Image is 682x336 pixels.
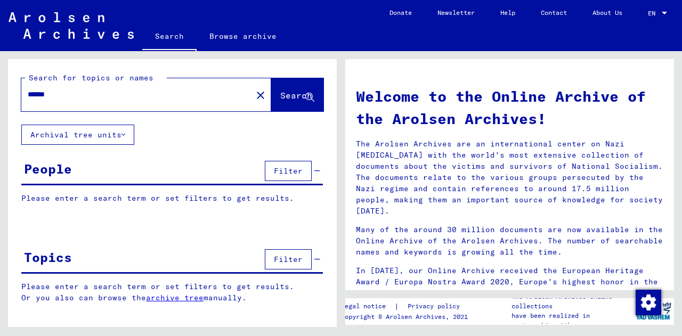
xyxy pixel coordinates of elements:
[636,290,661,315] img: Change consent
[634,298,673,324] img: yv_logo.png
[399,301,473,312] a: Privacy policy
[271,78,323,111] button: Search
[9,12,134,39] img: Arolsen_neg.svg
[511,292,633,311] p: The Arolsen Archives online collections
[274,255,303,264] span: Filter
[356,224,663,258] p: Many of the around 30 million documents are now available in the Online Archive of the Arolsen Ar...
[280,90,312,101] span: Search
[265,161,312,181] button: Filter
[146,293,204,302] a: archive tree
[250,84,271,105] button: Clear
[197,23,289,49] a: Browse archive
[274,166,303,176] span: Filter
[254,89,267,102] mat-icon: close
[341,301,394,312] a: Legal notice
[21,125,134,145] button: Archival tree units
[24,159,72,178] div: People
[356,265,663,299] p: In [DATE], our Online Archive received the European Heritage Award / Europa Nostra Award 2020, Eu...
[29,73,153,83] mat-label: Search for topics or names
[341,301,473,312] div: |
[265,249,312,269] button: Filter
[356,85,663,130] h1: Welcome to the Online Archive of the Arolsen Archives!
[21,281,323,304] p: Please enter a search term or set filters to get results. Or you also can browse the manually.
[511,311,633,330] p: have been realized in partnership with
[356,138,663,217] p: The Arolsen Archives are an international center on Nazi [MEDICAL_DATA] with the world’s most ext...
[24,248,72,267] div: Topics
[142,23,197,51] a: Search
[21,193,323,204] p: Please enter a search term or set filters to get results.
[341,312,473,322] p: Copyright © Arolsen Archives, 2021
[648,10,660,17] span: EN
